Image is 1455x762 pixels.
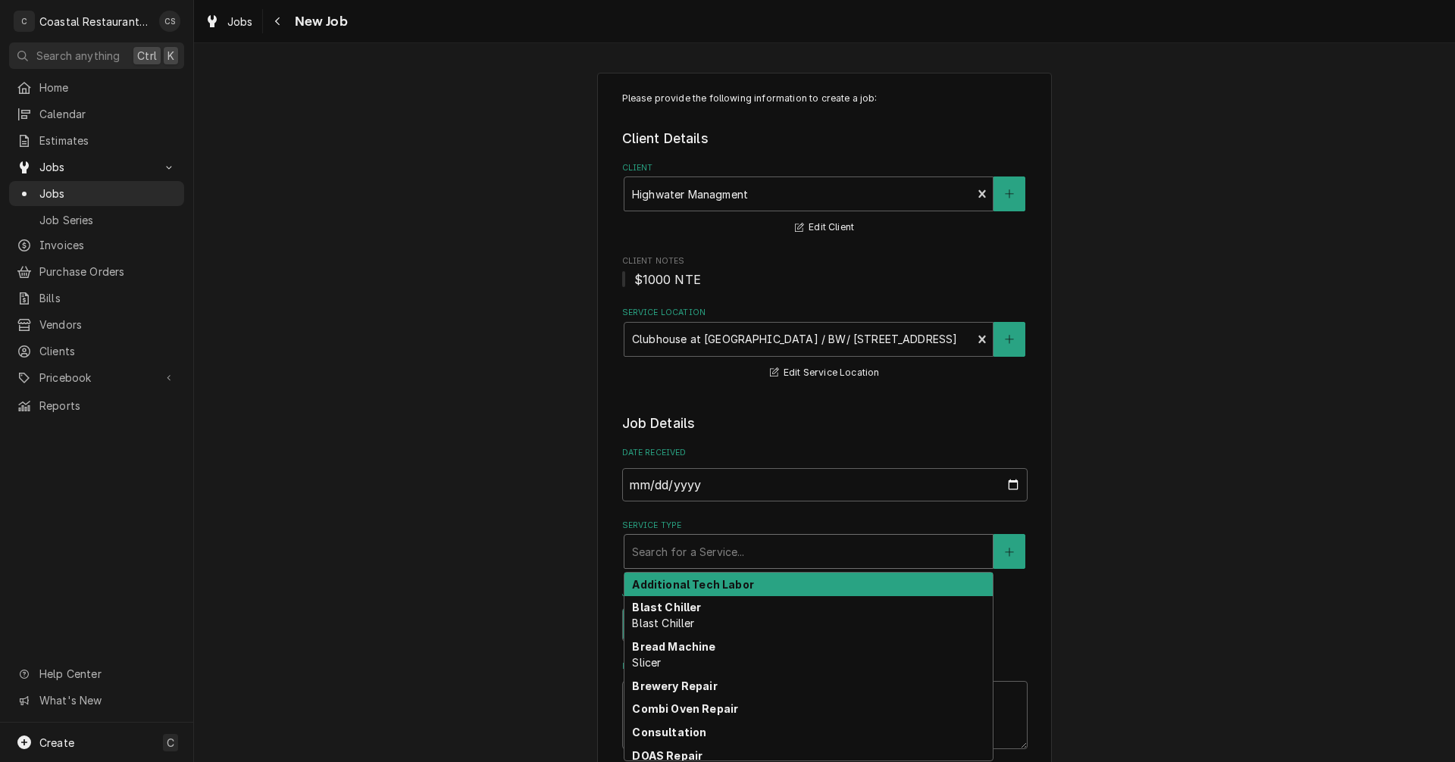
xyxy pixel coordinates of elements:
[39,398,177,414] span: Reports
[39,692,175,708] span: What's New
[9,339,184,364] a: Clients
[622,520,1028,569] div: Service Type
[39,106,177,122] span: Calendar
[1005,547,1014,557] svg: Create New Service
[39,736,74,749] span: Create
[39,14,151,30] div: Coastal Restaurant Repair
[632,656,661,669] span: Slicer
[9,688,184,713] a: Go to What's New
[993,322,1025,357] button: Create New Location
[9,42,184,69] button: Search anythingCtrlK
[39,186,177,201] span: Jobs
[622,447,1028,459] label: Date Received
[1005,334,1014,345] svg: Create New Location
[993,534,1025,569] button: Create New Service
[622,661,1028,673] label: Reason For Call
[9,365,184,390] a: Go to Pricebook
[622,588,1028,600] label: Job Type
[159,11,180,32] div: Chris Sockriter's Avatar
[137,48,157,64] span: Ctrl
[9,312,184,337] a: Vendors
[9,661,184,686] a: Go to Help Center
[9,101,184,126] a: Calendar
[622,92,1028,105] p: Please provide the following information to create a job:
[199,9,259,34] a: Jobs
[632,640,715,653] strong: Bread Machine
[622,414,1028,433] legend: Job Details
[14,11,35,32] div: C
[39,80,177,95] span: Home
[622,588,1028,642] div: Job Type
[9,286,184,311] a: Bills
[266,9,290,33] button: Navigate back
[632,679,717,692] strong: Brewery Repair
[622,162,1028,174] label: Client
[632,726,706,739] strong: Consultation
[622,162,1028,237] div: Client
[632,749,702,762] strong: DOAS Repair
[39,343,177,359] span: Clients
[622,255,1028,288] div: Client Notes
[36,48,120,64] span: Search anything
[39,290,177,306] span: Bills
[9,75,184,100] a: Home
[39,666,175,682] span: Help Center
[622,255,1028,267] span: Client Notes
[622,307,1028,382] div: Service Location
[227,14,253,30] span: Jobs
[793,218,856,237] button: Edit Client
[632,702,738,715] strong: Combi Oven Repair
[632,617,694,629] span: Blast Chiller
[167,735,174,751] span: C
[622,520,1028,532] label: Service Type
[634,272,701,287] span: $1000 NTE
[39,133,177,148] span: Estimates
[622,447,1028,501] div: Date Received
[39,317,177,333] span: Vendors
[290,11,348,32] span: New Job
[39,370,154,386] span: Pricebook
[9,155,184,180] a: Go to Jobs
[39,264,177,280] span: Purchase Orders
[622,468,1028,501] input: yyyy-mm-dd
[9,259,184,284] a: Purchase Orders
[622,129,1028,148] legend: Client Details
[622,307,1028,319] label: Service Location
[9,181,184,206] a: Jobs
[768,364,882,383] button: Edit Service Location
[167,48,174,64] span: K
[39,237,177,253] span: Invoices
[632,578,753,591] strong: Additional Tech Labor
[159,11,180,32] div: CS
[39,159,154,175] span: Jobs
[622,661,1028,749] div: Reason For Call
[9,128,184,153] a: Estimates
[1005,189,1014,199] svg: Create New Client
[9,233,184,258] a: Invoices
[993,176,1025,211] button: Create New Client
[39,212,177,228] span: Job Series
[9,393,184,418] a: Reports
[622,270,1028,289] span: Client Notes
[9,208,184,233] a: Job Series
[632,601,701,614] strong: Blast Chiller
